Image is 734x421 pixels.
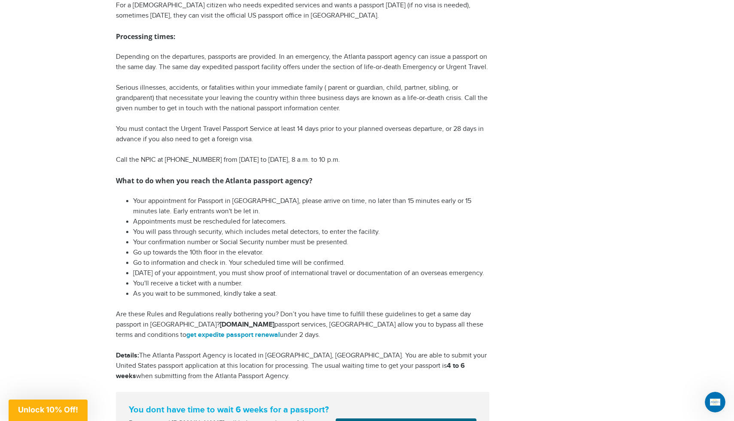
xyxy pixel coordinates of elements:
p: Call the NPIC at [PHONE_NUMBER] from [DATE] to [DATE], 8 a.m. to 10 p.m. [116,155,489,165]
strong: 4 to 6 weeks [116,362,465,380]
p: You must contact the Urgent Travel Passport Service at least 14 days prior to your planned overse... [116,124,489,145]
a: get expedite passport renewal [186,331,280,339]
strong: What to do when you reach the Atlanta passport agency? [116,176,312,185]
li: [DATE] of your appointment, you must show proof of international travel or documentation of an ov... [133,268,489,279]
li: Your appointment for Passport in [GEOGRAPHIC_DATA], please arrive on time, no later than 15 minut... [133,196,489,217]
p: Depending on the departures, passports are provided. In an emergency, the Atlanta passport agency... [116,52,489,73]
span: Unlock 10% Off! [18,405,78,414]
p: Serious illnesses, accidents, or fatalities within your immediate family ( parent or guardian, ch... [116,83,489,114]
p: Are these Rules and Regulations really bothering you? Don’t you have time to fulfill these guidel... [116,309,489,340]
strong: You dont have time to wait 6 weeks for a passport? [129,405,476,415]
li: Go up towards the 10th floor in the elevator. [133,248,489,258]
li: You'll receive a ticket with a number. [133,279,489,289]
strong: [DOMAIN_NAME] [220,321,274,329]
li: Go to information and check in. Your scheduled time will be confirmed. [133,258,489,268]
li: Your confirmation number or Social Security number must be presented. [133,237,489,248]
div: Unlock 10% Off! [9,400,88,421]
strong: Processing times: [116,32,176,41]
li: As you wait to be summoned, kindly take a seat. [133,289,489,299]
iframe: Intercom live chat [705,392,725,412]
li: You will pass through security, which includes metal detectors, to enter the facility. [133,227,489,237]
p: For a [DEMOGRAPHIC_DATA] citizen who needs expedited services and wants a passport [DATE] (if no ... [116,0,489,21]
p: The Atlanta Passport Agency is located in [GEOGRAPHIC_DATA], [GEOGRAPHIC_DATA]. You are able to s... [116,351,489,382]
li: Appointments must be rescheduled for latecomers. [133,217,489,227]
strong: Details: [116,351,139,360]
